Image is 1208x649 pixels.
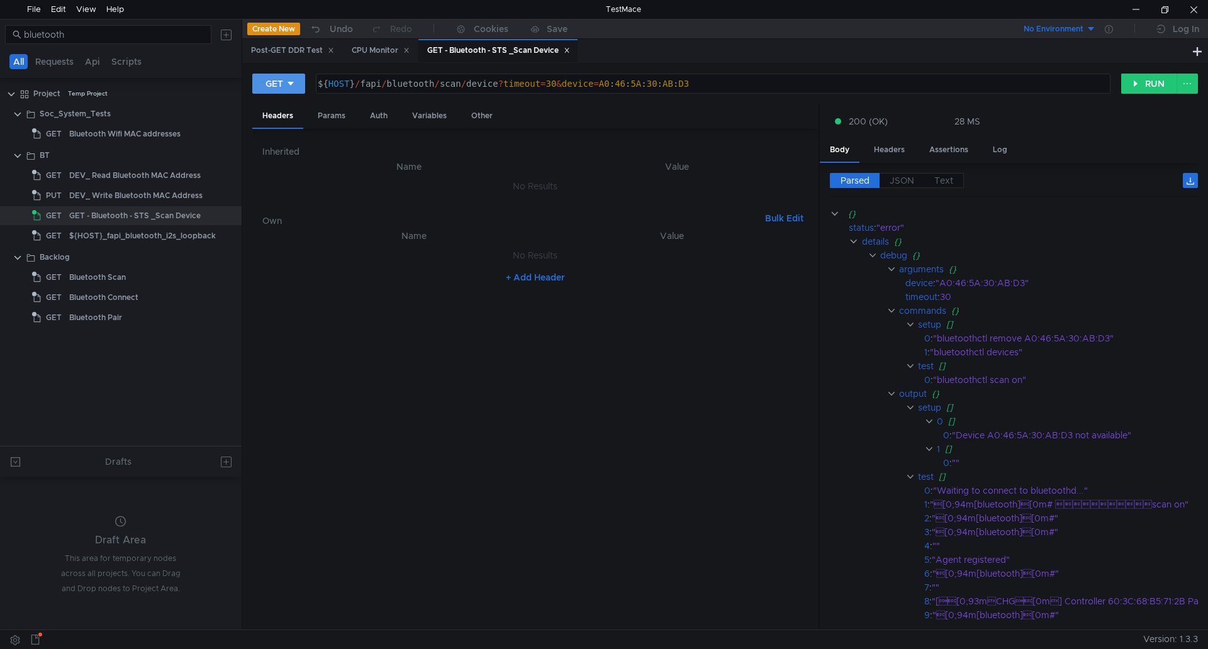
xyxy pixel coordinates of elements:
[69,206,201,225] div: GET - Bluetooth - STS _Scan Device
[69,288,138,307] div: Bluetooth Connect
[937,442,940,456] div: 1
[501,270,570,285] button: + Add Header
[919,138,978,162] div: Assertions
[924,345,927,359] div: 1
[300,19,362,38] button: Undo
[905,290,937,304] div: timeout
[9,54,28,69] button: All
[352,44,410,57] div: CPU Monitor
[547,25,568,33] div: Save
[849,114,888,128] span: 200 (OK)
[33,84,60,103] div: Project
[820,138,859,163] div: Body
[46,186,62,205] span: PUT
[252,104,303,129] div: Headers
[1121,74,1177,94] button: RUN
[924,484,931,497] div: 0
[46,308,62,327] span: GET
[308,104,355,128] div: Params
[108,54,145,69] button: Scripts
[69,125,181,143] div: Bluetooth Wifi MAC addresses
[390,21,412,36] div: Redo
[918,470,934,484] div: test
[474,21,508,36] div: Cookies
[40,248,70,267] div: Backlog
[513,180,557,192] nz-embed-empty: No Results
[924,539,930,553] div: 4
[46,166,62,185] span: GET
[924,511,929,525] div: 2
[841,175,870,186] span: Parsed
[262,144,808,159] h6: Inherited
[899,304,946,318] div: commands
[360,104,398,128] div: Auth
[46,226,62,245] span: GET
[513,250,557,261] nz-embed-empty: No Results
[760,211,808,226] button: Bulk Edit
[954,116,980,127] div: 28 MS
[924,525,929,539] div: 3
[69,226,216,245] div: ${HOST}_fapi_bluetooth_i2s_loopback
[69,308,122,327] div: Bluetooth Pair
[1143,630,1198,648] span: Version: 1.3.3
[937,414,943,428] div: 0
[69,268,126,287] div: Bluetooth Scan
[40,104,111,123] div: Soc_System_Tests
[81,54,104,69] button: Api
[272,159,545,174] th: Name
[880,248,907,262] div: debug
[545,159,808,174] th: Value
[924,373,931,387] div: 0
[266,77,283,91] div: GET
[918,318,941,331] div: setup
[1173,21,1199,36] div: Log In
[46,268,62,287] span: GET
[864,138,915,162] div: Headers
[1009,19,1096,39] button: No Environment
[46,125,62,143] span: GET
[899,262,944,276] div: arguments
[924,608,930,622] div: 9
[69,186,203,205] div: DEV_ Write Bluetooth MAC Address
[905,276,933,290] div: device
[849,221,874,235] div: status
[924,331,931,345] div: 0
[1024,23,1083,35] div: No Environment
[31,54,77,69] button: Requests
[330,21,353,36] div: Undo
[924,580,929,594] div: 7
[282,228,545,243] th: Name
[890,175,914,186] span: JSON
[943,456,949,470] div: 0
[924,497,927,511] div: 1
[24,28,204,42] input: Search...
[68,84,108,103] div: Temp Project
[105,454,131,469] div: Drafts
[861,235,888,248] div: details
[362,19,421,38] button: Redo
[918,359,934,373] div: test
[40,146,50,165] div: BT
[924,553,929,567] div: 5
[918,401,941,414] div: setup
[46,206,62,225] span: GET
[46,288,62,307] span: GET
[427,44,570,57] div: GET - Bluetooth - STS _Scan Device
[69,166,201,185] div: DEV_ Read Bluetooth MAC Address
[924,567,930,580] div: 6
[934,175,953,186] span: Text
[251,44,334,57] div: Post-GET DDR Test
[247,23,300,35] button: Create New
[262,213,760,228] h6: Own
[924,594,929,608] div: 8
[943,428,949,442] div: 0
[461,104,503,128] div: Other
[899,387,927,401] div: output
[252,74,305,94] button: GET
[402,104,457,128] div: Variables
[983,138,1017,162] div: Log
[545,228,798,243] th: Value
